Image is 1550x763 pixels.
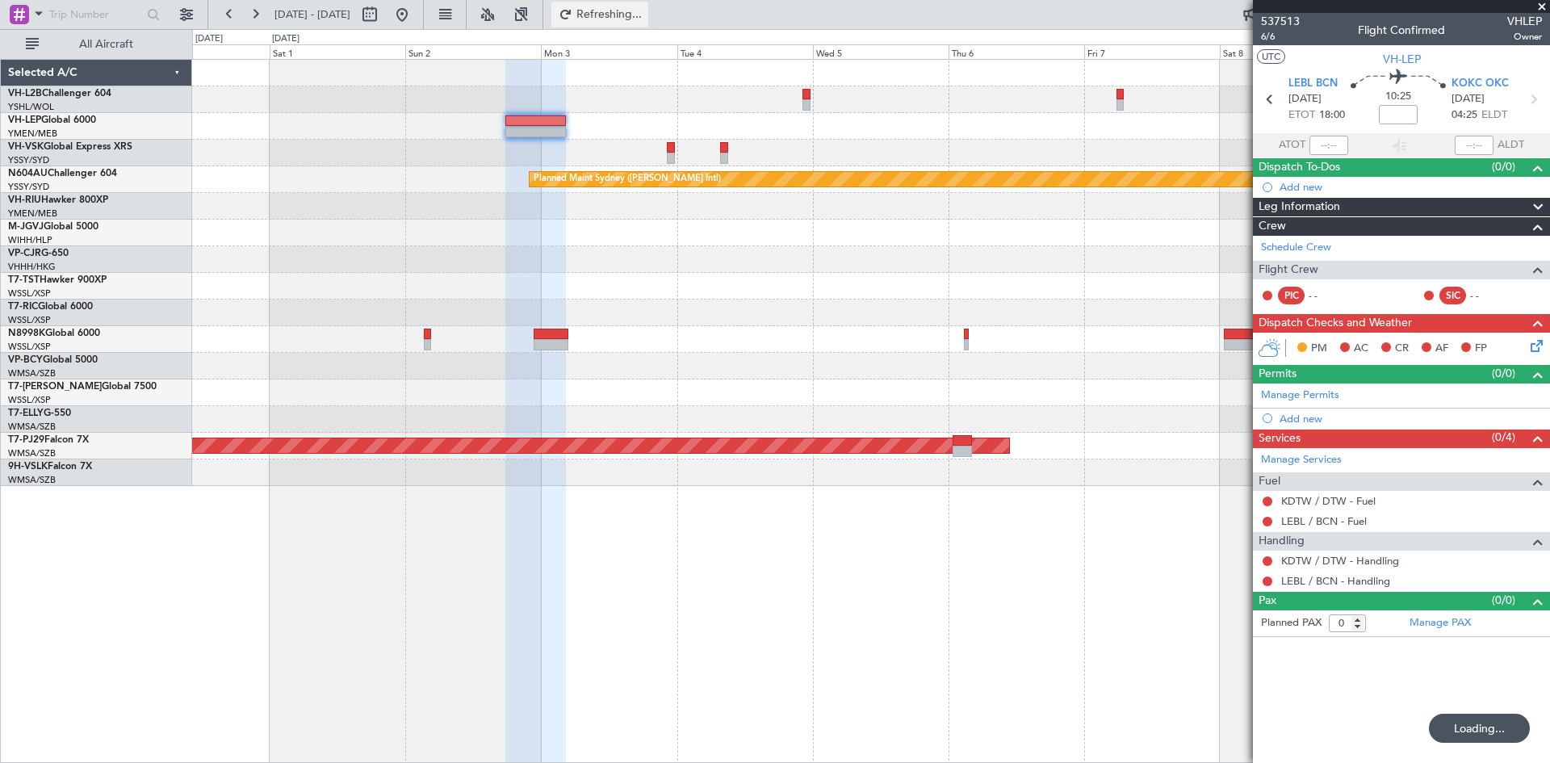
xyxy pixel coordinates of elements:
[1280,412,1542,426] div: Add new
[1261,615,1322,631] label: Planned PAX
[1259,592,1276,610] span: Pax
[8,222,44,232] span: M-JGVJ
[8,421,56,433] a: WMSA/SZB
[1492,365,1515,382] span: (0/0)
[1395,341,1409,357] span: CR
[8,128,57,140] a: YMEN/MEB
[8,462,48,472] span: 9H-VSLK
[541,44,677,59] div: Mon 3
[405,44,541,59] div: Sun 2
[8,409,44,418] span: T7-ELLY
[534,167,721,191] div: Planned Maint Sydney ([PERSON_NAME] Intl)
[1220,44,1355,59] div: Sat 8
[1279,137,1305,153] span: ATOT
[8,195,108,205] a: VH-RIUHawker 800XP
[8,89,42,99] span: VH-L2B
[1492,158,1515,175] span: (0/0)
[8,287,51,300] a: WSSL/XSP
[1309,136,1348,155] input: --:--
[49,2,142,27] input: Trip Number
[8,394,51,406] a: WSSL/XSP
[1281,554,1399,568] a: KDTW / DTW - Handling
[1288,91,1322,107] span: [DATE]
[1261,452,1342,468] a: Manage Services
[551,2,648,27] button: Refreshing...
[8,462,92,472] a: 9H-VSLKFalcon 7X
[8,302,93,312] a: T7-RICGlobal 6000
[8,169,48,178] span: N604AU
[677,44,813,59] div: Tue 4
[8,474,56,486] a: WMSA/SZB
[1259,365,1297,384] span: Permits
[1410,615,1471,631] a: Manage PAX
[8,249,69,258] a: VP-CJRG-650
[8,208,57,220] a: YMEN/MEB
[8,115,41,125] span: VH-LEP
[8,181,49,193] a: YSSY/SYD
[1259,261,1318,279] span: Flight Crew
[8,435,44,445] span: T7-PJ29
[1507,13,1542,30] span: VHLEP
[8,447,56,459] a: WMSA/SZB
[8,367,56,379] a: WMSA/SZB
[1261,30,1300,44] span: 6/6
[1288,76,1338,92] span: LEBL BCN
[8,302,38,312] span: T7-RIC
[1452,107,1477,124] span: 04:25
[134,44,270,59] div: Fri 31
[1259,472,1280,491] span: Fuel
[1281,574,1390,588] a: LEBL / BCN - Handling
[1259,198,1340,216] span: Leg Information
[1452,91,1485,107] span: [DATE]
[8,382,102,392] span: T7-[PERSON_NAME]
[1259,314,1412,333] span: Dispatch Checks and Weather
[1492,429,1515,446] span: (0/4)
[1278,287,1305,304] div: PIC
[8,195,41,205] span: VH-RIU
[1475,341,1487,357] span: FP
[8,275,107,285] a: T7-TSTHawker 900XP
[8,142,44,152] span: VH-VSK
[274,7,350,22] span: [DATE] - [DATE]
[1259,217,1286,236] span: Crew
[8,314,51,326] a: WSSL/XSP
[8,329,100,338] a: N8998KGlobal 6000
[8,382,157,392] a: T7-[PERSON_NAME]Global 7500
[1429,714,1530,743] div: Loading...
[270,44,405,59] div: Sat 1
[1358,22,1445,39] div: Flight Confirmed
[18,31,175,57] button: All Aircraft
[1452,76,1509,92] span: KOKC OKC
[1281,514,1367,528] a: LEBL / BCN - Fuel
[1492,592,1515,609] span: (0/0)
[1261,13,1300,30] span: 537513
[1084,44,1220,59] div: Fri 7
[8,249,41,258] span: VP-CJR
[1311,341,1327,357] span: PM
[1261,240,1331,256] a: Schedule Crew
[949,44,1084,59] div: Thu 6
[8,329,45,338] span: N8998K
[576,9,643,20] span: Refreshing...
[8,169,117,178] a: N604AUChallenger 604
[1281,494,1376,508] a: KDTW / DTW - Fuel
[1319,107,1345,124] span: 18:00
[1383,51,1421,68] span: VH-LEP
[8,101,54,113] a: YSHL/WOL
[1507,30,1542,44] span: Owner
[8,341,51,353] a: WSSL/XSP
[1439,287,1466,304] div: SIC
[8,154,49,166] a: YSSY/SYD
[1385,89,1411,105] span: 10:25
[8,222,98,232] a: M-JGVJGlobal 5000
[813,44,949,59] div: Wed 5
[1257,49,1285,64] button: UTC
[1288,107,1315,124] span: ETOT
[8,435,89,445] a: T7-PJ29Falcon 7X
[42,39,170,50] span: All Aircraft
[8,355,98,365] a: VP-BCYGlobal 5000
[1261,388,1339,404] a: Manage Permits
[1470,288,1506,303] div: - -
[272,32,300,46] div: [DATE]
[8,355,43,365] span: VP-BCY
